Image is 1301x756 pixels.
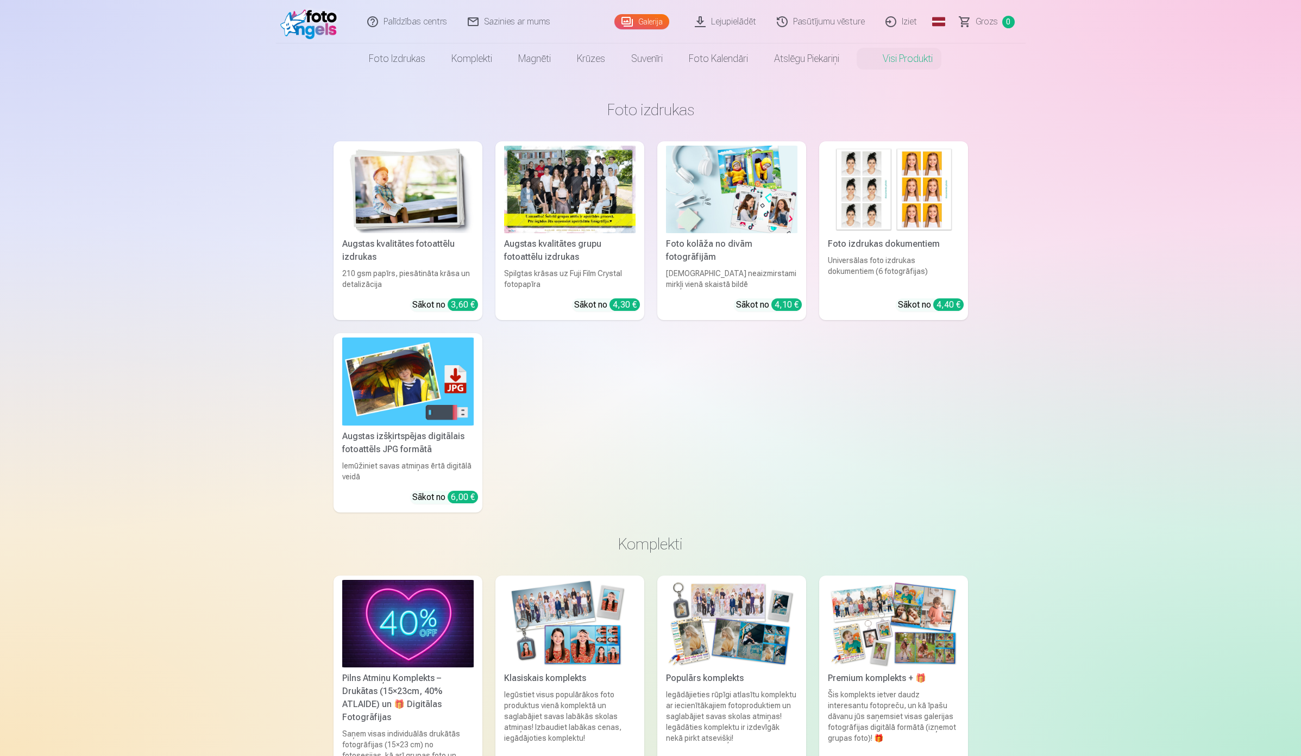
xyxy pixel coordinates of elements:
a: Visi produkti [852,43,946,74]
div: Augstas kvalitātes grupu fotoattēlu izdrukas [500,238,640,264]
a: Krūzes [564,43,618,74]
div: Klasiskais komplekts [500,672,640,685]
div: Spilgtas krāsas uz Fuji Film Crystal fotopapīra [500,268,640,290]
h3: Foto izdrukas [342,100,959,120]
div: Augstas kvalitātes fotoattēlu izdrukas [338,238,478,264]
img: Pilns Atmiņu Komplekts – Drukātas (15×23cm, 40% ATLAIDE) un 🎁 Digitālas Fotogrāfijas [342,580,474,667]
div: Premium komplekts + 🎁 [824,672,964,685]
img: /fa1 [280,4,343,39]
a: Galerija [614,14,669,29]
div: 6,00 € [448,491,478,503]
span: 0 [1002,16,1015,28]
div: Sākot no [736,298,802,311]
div: 4,30 € [609,298,640,311]
a: Augstas izšķirtspējas digitālais fotoattēls JPG formātāAugstas izšķirtspējas digitālais fotoattēl... [334,333,482,512]
div: Sākot no [574,298,640,311]
img: Augstas izšķirtspējas digitālais fotoattēls JPG formātā [342,338,474,425]
div: Sākot no [412,298,478,311]
img: Premium komplekts + 🎁 [828,580,959,667]
a: Foto izdrukas [356,43,438,74]
a: Foto kolāža no divām fotogrāfijāmFoto kolāža no divām fotogrāfijām[DEMOGRAPHIC_DATA] neaizmirstam... [657,141,806,320]
div: 4,10 € [771,298,802,311]
a: Magnēti [505,43,564,74]
h3: Komplekti [342,534,959,554]
div: Augstas izšķirtspējas digitālais fotoattēls JPG formātā [338,430,478,456]
div: 3,60 € [448,298,478,311]
div: Universālas foto izdrukas dokumentiem (6 fotogrāfijas) [824,255,964,290]
a: Foto izdrukas dokumentiemFoto izdrukas dokumentiemUniversālas foto izdrukas dokumentiem (6 fotogr... [819,141,968,320]
div: Foto kolāža no divām fotogrāfijām [662,238,802,264]
a: Foto kalendāri [676,43,761,74]
a: Komplekti [438,43,505,74]
a: Augstas kvalitātes grupu fotoattēlu izdrukasSpilgtas krāsas uz Fuji Film Crystal fotopapīraSākot ... [495,141,644,320]
div: [DEMOGRAPHIC_DATA] neaizmirstami mirkļi vienā skaistā bildē [662,268,802,290]
div: 4,40 € [933,298,964,311]
div: Pilns Atmiņu Komplekts – Drukātas (15×23cm, 40% ATLAIDE) un 🎁 Digitālas Fotogrāfijas [338,672,478,724]
a: Atslēgu piekariņi [761,43,852,74]
img: Populārs komplekts [666,580,797,667]
div: Populārs komplekts [662,672,802,685]
div: Foto izdrukas dokumentiem [824,238,964,251]
a: Suvenīri [618,43,676,74]
div: Sākot no [898,298,964,311]
img: Foto izdrukas dokumentiem [828,146,959,233]
div: 210 gsm papīrs, piesātināta krāsa un detalizācija [338,268,478,290]
img: Klasiskais komplekts [504,580,636,667]
span: Grozs [976,15,998,28]
div: Sākot no [412,491,478,504]
img: Augstas kvalitātes fotoattēlu izdrukas [342,146,474,233]
div: Iemūžiniet savas atmiņas ērtā digitālā veidā [338,460,478,482]
img: Foto kolāža no divām fotogrāfijām [666,146,797,233]
a: Augstas kvalitātes fotoattēlu izdrukasAugstas kvalitātes fotoattēlu izdrukas210 gsm papīrs, piesā... [334,141,482,320]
